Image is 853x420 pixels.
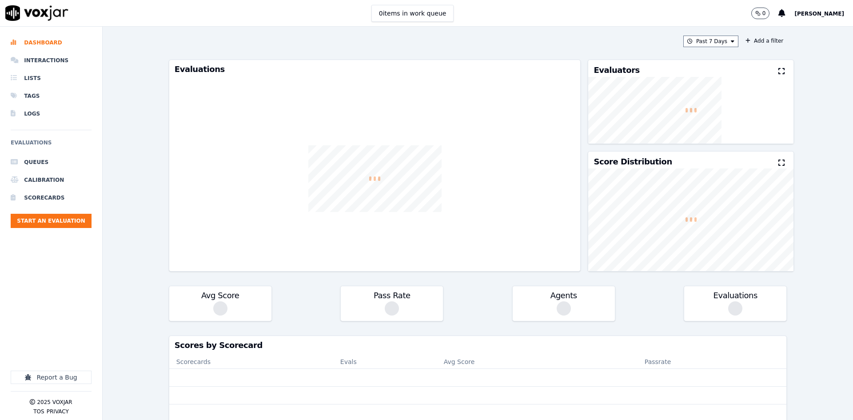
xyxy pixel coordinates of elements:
h3: Evaluations [690,292,781,300]
button: 0 [751,8,770,19]
button: TOS [33,408,44,415]
th: Scorecards [169,355,333,369]
h3: Evaluations [175,65,575,73]
button: Report a Bug [11,371,92,384]
a: Lists [11,69,92,87]
a: Queues [11,153,92,171]
button: 0items in work queue [371,5,454,22]
span: [PERSON_NAME] [794,11,844,17]
p: 2025 Voxjar [37,399,72,406]
h3: Pass Rate [346,292,438,300]
a: Dashboard [11,34,92,52]
h3: Agents [518,292,610,300]
a: Scorecards [11,189,92,207]
button: Privacy [47,408,69,415]
button: [PERSON_NAME] [794,8,853,19]
a: Calibration [11,171,92,189]
a: Interactions [11,52,92,69]
button: Start an Evaluation [11,214,92,228]
th: Passrate [589,355,726,369]
h3: Evaluators [594,66,639,74]
button: Add a filter [742,36,787,46]
h3: Scores by Scorecard [175,341,781,349]
p: 0 [762,10,766,17]
img: voxjar logo [5,5,68,21]
a: Logs [11,105,92,123]
button: Past 7 Days [683,36,738,47]
h3: Avg Score [175,292,266,300]
h3: Score Distribution [594,158,672,166]
th: Evals [333,355,437,369]
a: Tags [11,87,92,105]
button: 0 [751,8,779,19]
h6: Evaluations [11,137,92,153]
th: Avg Score [437,355,589,369]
